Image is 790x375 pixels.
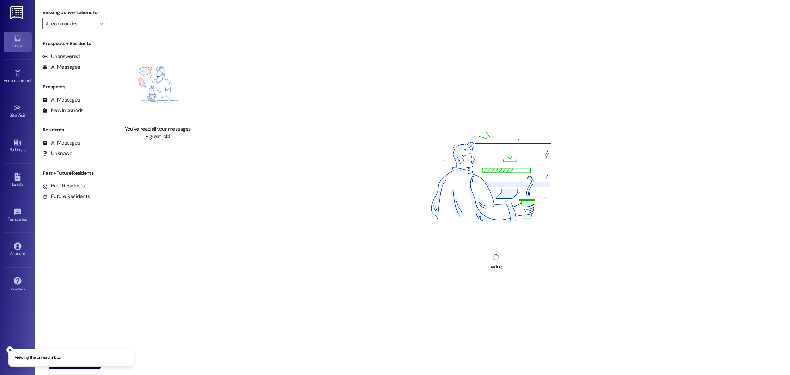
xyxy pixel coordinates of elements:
div: New Inbounds [42,107,83,114]
div: Loading... [488,263,504,270]
i:  [99,21,103,26]
a: Leads [4,171,32,190]
div: Future Residents [42,193,90,200]
div: Past + Future Residents [35,170,114,177]
a: Site Visit • [4,102,32,121]
input: All communities [45,18,96,29]
div: All Messages [42,96,80,104]
span: • [31,77,32,82]
img: empty-state [123,47,193,122]
div: Prospects [35,83,114,91]
span: • [27,216,28,221]
label: Viewing conversations for [42,7,107,18]
span: • [25,112,26,117]
a: Templates • [4,206,32,225]
div: Past Residents [42,182,85,190]
a: Support [4,275,32,294]
a: Inbox [4,32,32,51]
div: Residents [35,126,114,134]
a: Account [4,240,32,259]
a: Buildings [4,136,32,155]
img: ResiDesk Logo [10,6,25,19]
div: Unknown [42,150,72,157]
div: Unanswered [42,53,80,60]
div: All Messages [42,139,80,147]
p: Viewing the Unread inbox [14,355,61,361]
div: You've read all your messages - great job! [123,125,193,141]
div: All Messages [42,63,80,71]
button: Close toast [6,346,13,354]
div: Prospects + Residents [35,40,114,47]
